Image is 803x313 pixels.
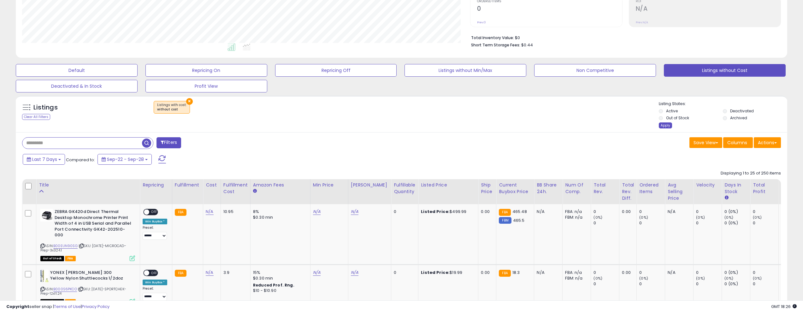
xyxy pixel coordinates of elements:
a: N/A [313,269,321,276]
span: Sep-22 - Sep-28 [107,156,144,162]
div: Amazon Fees [253,182,308,188]
button: Repricing Off [275,64,397,77]
button: Actions [754,137,781,148]
button: Save View [689,137,722,148]
button: Deactivated & In Stock [16,80,138,92]
div: Cost [206,182,218,188]
div: 0 [753,270,778,275]
div: Listed Price [421,182,475,188]
span: Columns [727,139,747,146]
div: BB Share 24h. [537,182,560,195]
div: Total Rev. Diff. [622,182,634,202]
div: 0 [593,270,619,275]
a: N/A [206,209,213,215]
div: Clear All Filters [22,114,50,120]
div: 3.9 [223,270,245,275]
div: 15% [253,270,305,275]
div: N/A [537,270,558,275]
b: Short Term Storage Fees: [471,42,520,48]
div: Fulfillable Quantity [394,182,416,195]
a: Privacy Policy [82,304,109,310]
span: Last 7 Days [32,156,57,162]
li: $0 [471,33,776,41]
div: 10.95 [223,209,245,215]
div: 0 [753,281,778,287]
span: | SKU: [DATE]-MICROCAD-Prep-3x324.1 [40,243,126,253]
button: Profit View [145,80,267,92]
div: 0 [593,209,619,215]
button: Sep-22 - Sep-28 [97,154,152,165]
button: Non Competitive [534,64,656,77]
div: 0 [696,281,722,287]
div: Win BuyBox * [143,219,167,224]
div: 0.00 [622,209,632,215]
div: N/A [668,209,688,215]
div: 0.00 [481,270,491,275]
div: Win BuyBox * [143,280,167,285]
img: 41nk44Ks3UL._SL40_.jpg [40,270,49,282]
a: Terms of Use [54,304,81,310]
p: Listing States: [659,101,787,107]
small: (0%) [753,276,762,281]
div: N/A [537,209,558,215]
small: FBM [499,217,511,224]
div: FBM: n/a [565,275,586,281]
small: Amazon Fees. [253,188,257,194]
div: Fulfillment [175,182,200,188]
label: Active [666,108,678,114]
div: 0 (0%) [724,209,750,215]
div: 0 [696,220,722,226]
strong: Copyright [6,304,29,310]
small: Days In Stock. [724,195,728,201]
small: (0%) [753,215,762,220]
label: Out of Stock [666,115,689,121]
h5: Listings [33,103,58,112]
span: 18.3 [512,269,520,275]
a: N/A [313,209,321,215]
button: × [186,98,193,105]
b: Listed Price: [421,269,450,275]
a: N/A [206,269,213,276]
a: N/A [351,209,358,215]
div: $10 - $10.90 [253,288,305,293]
small: (0%) [593,215,602,220]
div: Ordered Items [639,182,662,195]
div: FBM: n/a [565,215,586,220]
div: 0 [696,209,722,215]
small: FBA [175,270,186,277]
div: seller snap | | [6,304,109,310]
small: FBA [499,209,511,216]
div: 0 (0%) [724,270,750,275]
div: $19.99 [421,270,473,275]
span: Compared to: [66,157,95,163]
span: FBA [65,256,76,261]
div: Displaying 1 to 25 of 250 items [721,170,781,176]
small: (0%) [639,276,648,281]
div: $499.99 [421,209,473,215]
div: Total Profit [753,182,776,195]
span: 2025-10-6 18:26 GMT [771,304,797,310]
div: FBA: n/a [565,209,586,215]
label: Deactivated [730,108,754,114]
b: Total Inventory Value: [471,35,514,40]
div: 0.00 [481,209,491,215]
div: Fulfillment Cost [223,182,248,195]
div: 0 [639,209,665,215]
div: Days In Stock [724,182,747,195]
div: Min Price [313,182,345,188]
b: ZEBRA GK420d Direct Thermal Desktop Monochrome Printer Print Width of 4 in USB Serial and Paralle... [55,209,131,240]
div: Avg Selling Price [668,182,691,202]
b: YONEX [PERSON_NAME] 300 Yellow Nylon Shuttlecocks 1/2doz [50,270,127,283]
b: Listed Price: [421,209,450,215]
div: 0.00 [622,270,632,275]
div: 0 [593,281,619,287]
div: 0 [639,270,665,275]
div: 0 [753,209,778,215]
b: Reduced Prof. Rng. [253,282,294,288]
button: Last 7 Days [23,154,65,165]
img: 41e5hGt4vxL._SL40_.jpg [40,209,53,221]
span: OFF [149,210,159,215]
span: OFF [149,270,159,275]
div: 0 [394,209,413,215]
span: | SKU: [DATE]-SPORTCHEK-Prep-12x11.24 [40,286,126,296]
